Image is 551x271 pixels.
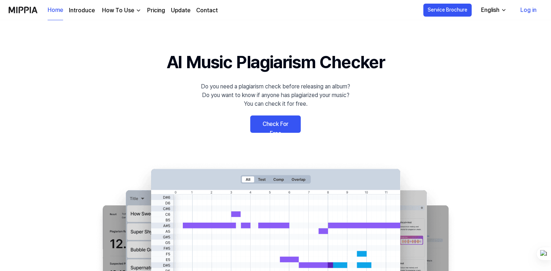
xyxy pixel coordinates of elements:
[167,49,385,75] h1: AI Music Plagiarism Checker
[147,6,165,15] a: Pricing
[69,6,95,15] a: Introduce
[101,6,141,15] button: How To Use
[196,6,218,15] a: Contact
[201,82,350,108] div: Do you need a plagiarism check before releasing an album? Do you want to know if anyone has plagi...
[475,3,511,17] button: English
[423,4,472,17] button: Service Brochure
[250,115,301,133] a: Check For Free
[480,6,501,14] div: English
[48,0,63,20] a: Home
[171,6,190,15] a: Update
[136,8,141,13] img: down
[101,6,136,15] div: How To Use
